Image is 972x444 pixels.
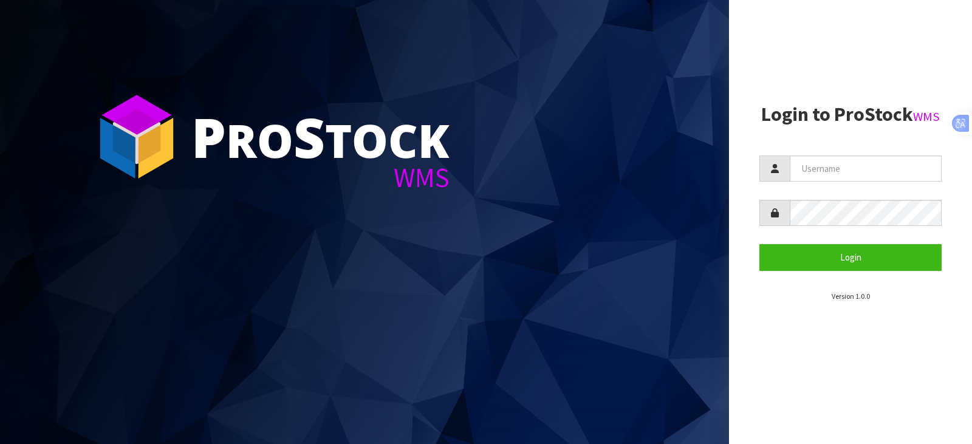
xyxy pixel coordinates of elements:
span: S [293,100,325,174]
small: WMS [913,109,940,125]
div: ro tock [191,109,450,164]
input: Username [790,155,942,182]
button: Login [759,244,942,270]
img: ProStock Cube [91,91,182,182]
div: WMS [191,164,450,191]
h2: Login to ProStock [759,104,942,125]
span: P [191,100,226,174]
small: Version 1.0.0 [832,292,870,301]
